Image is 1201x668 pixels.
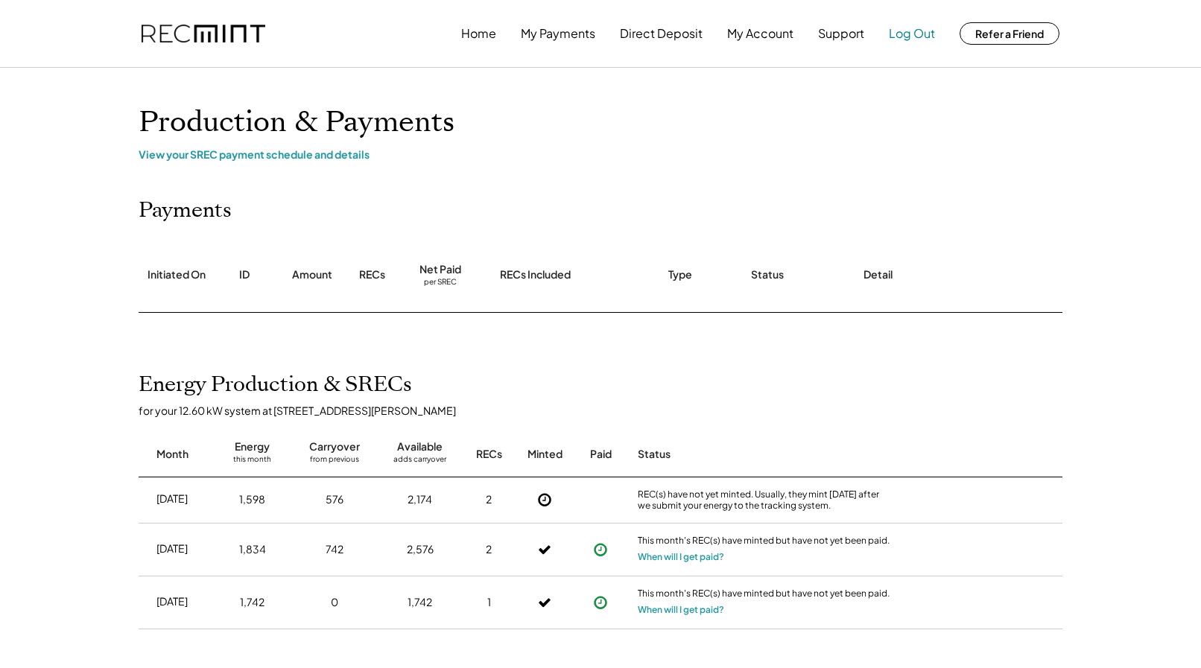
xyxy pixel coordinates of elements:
[326,492,343,507] div: 576
[589,538,612,561] button: Payment approved, but not yet initiated.
[139,372,412,398] h2: Energy Production & SRECs
[142,25,265,43] img: recmint-logotype%403x.png
[393,454,446,469] div: adds carryover
[527,447,563,462] div: Minted
[638,602,724,617] button: When will I get paid?
[359,267,385,282] div: RECs
[476,447,502,462] div: RECs
[156,447,188,462] div: Month
[139,147,1062,161] div: View your SREC payment schedule and details
[239,542,266,557] div: 1,834
[638,489,891,512] div: REC(s) have not yet minted. Usually, they mint [DATE] after we submit your energy to the tracking...
[638,588,891,602] div: This month's REC(s) have minted but have not yet been paid.
[960,22,1059,45] button: Refer a Friend
[407,542,434,557] div: 2,576
[487,595,491,610] div: 1
[156,594,188,609] div: [DATE]
[240,595,264,610] div: 1,742
[500,267,571,282] div: RECs Included
[139,404,1077,417] div: for your 12.60 kW system at [STREET_ADDRESS][PERSON_NAME]
[424,277,457,288] div: per SREC
[235,439,270,454] div: Energy
[309,439,360,454] div: Carryover
[310,454,359,469] div: from previous
[139,105,1062,140] h1: Production & Payments
[533,489,556,511] button: Not Yet Minted
[148,267,206,282] div: Initiated On
[590,447,612,462] div: Paid
[292,267,332,282] div: Amount
[486,492,492,507] div: 2
[751,267,784,282] div: Status
[486,542,492,557] div: 2
[419,262,461,277] div: Net Paid
[620,19,703,48] button: Direct Deposit
[239,267,250,282] div: ID
[156,492,188,506] div: [DATE]
[233,454,271,469] div: this month
[727,19,793,48] button: My Account
[239,492,265,507] div: 1,598
[156,541,188,556] div: [DATE]
[863,267,893,282] div: Detail
[589,591,612,614] button: Payment approved, but not yet initiated.
[638,535,891,550] div: This month's REC(s) have minted but have not yet been paid.
[638,550,724,564] button: When will I get paid?
[331,595,338,610] div: 0
[326,542,343,557] div: 742
[408,492,432,507] div: 2,174
[818,19,864,48] button: Support
[139,198,232,223] h2: Payments
[461,19,496,48] button: Home
[668,267,692,282] div: Type
[521,19,595,48] button: My Payments
[889,19,935,48] button: Log Out
[408,595,432,610] div: 1,742
[397,439,443,454] div: Available
[638,447,891,462] div: Status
